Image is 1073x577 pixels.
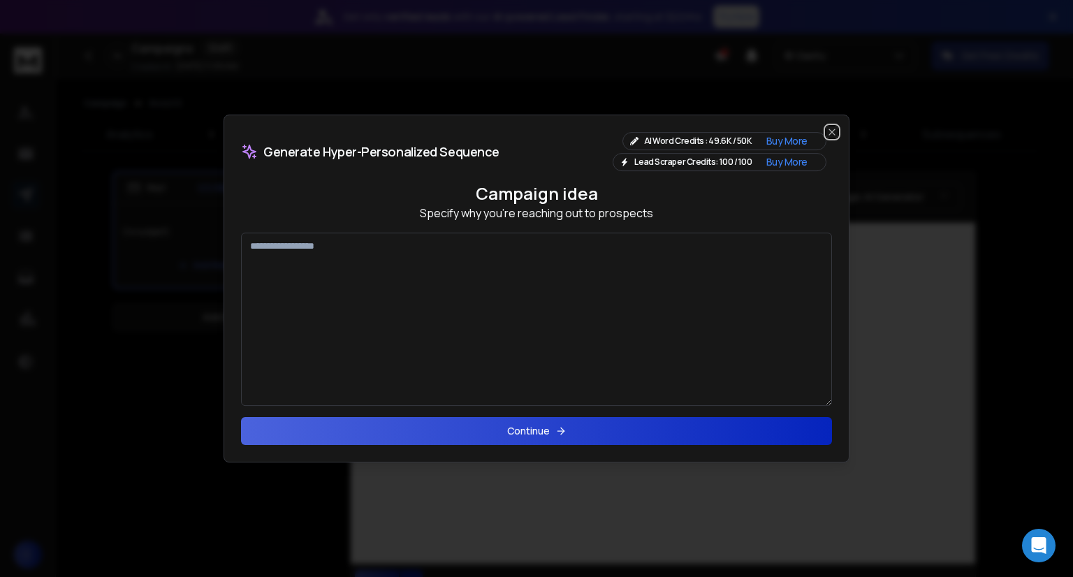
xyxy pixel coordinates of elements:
button: Buy More [755,155,819,169]
h4: Campaign idea [241,182,832,205]
div: Open Intercom Messenger [1022,529,1056,562]
span: Generate Hyper-Personalized Sequence [263,145,499,158]
p: Specify why you're reaching out to prospects [241,205,832,221]
div: AI Word Credits : 49.6K / 50K [622,132,826,150]
button: Continue [241,417,832,445]
div: Lead Scraper Credits: 100 / 100 [613,153,826,171]
button: Buy More [755,134,819,148]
